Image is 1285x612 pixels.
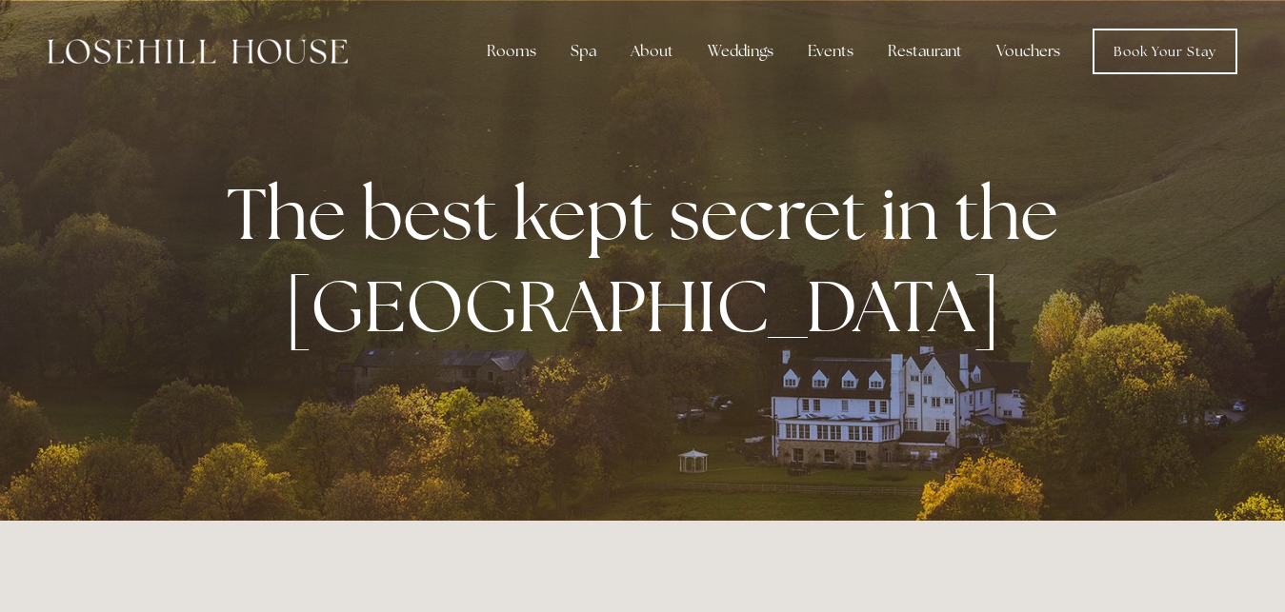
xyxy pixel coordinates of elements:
[615,32,689,70] div: About
[1093,29,1237,74] a: Book Your Stay
[981,32,1075,70] a: Vouchers
[472,32,552,70] div: Rooms
[48,39,348,64] img: Losehill House
[227,167,1074,353] strong: The best kept secret in the [GEOGRAPHIC_DATA]
[693,32,789,70] div: Weddings
[873,32,977,70] div: Restaurant
[793,32,869,70] div: Events
[555,32,612,70] div: Spa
